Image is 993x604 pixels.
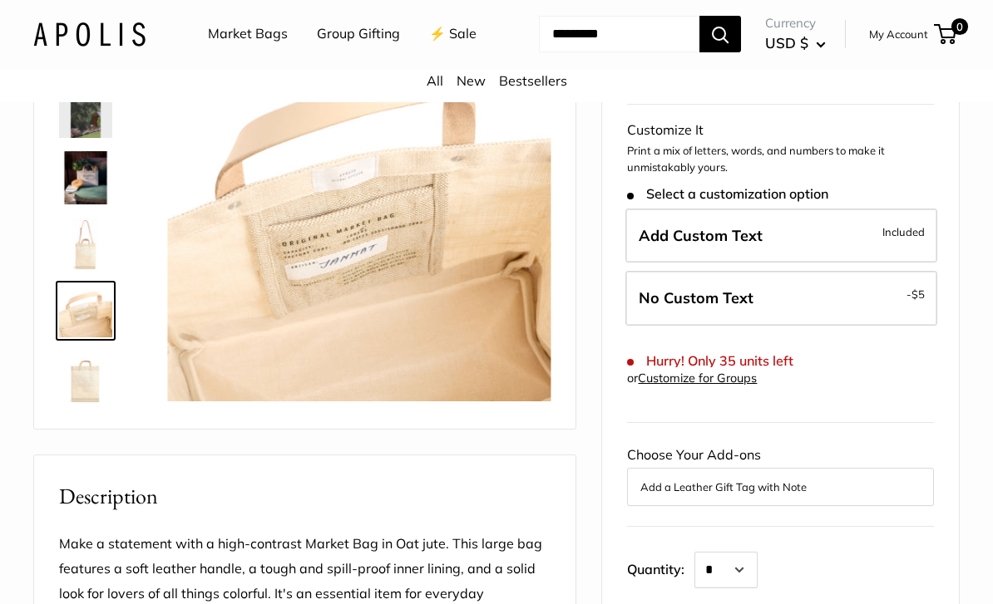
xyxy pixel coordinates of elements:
div: or [627,368,757,390]
a: Group Gifting [317,22,400,47]
img: Market Bag in Oat Strap [59,219,112,272]
span: $5 [911,288,925,302]
span: - [907,285,925,305]
button: USD $ [765,31,826,57]
label: Add Custom Text [625,209,937,264]
span: Add Custom Text [639,227,763,246]
a: Market Bags [208,22,288,47]
button: Search [699,17,741,53]
span: Hurry! Only 35 units left [627,354,793,370]
a: All [427,73,443,90]
span: 0 [951,19,968,36]
div: Customize It [627,119,934,144]
a: New [457,73,486,90]
span: Select a customization option [627,187,827,203]
label: Quantity: [627,548,694,589]
input: Search... [539,17,699,53]
a: Market Bag in Oat Strap [56,282,116,341]
label: Leave Blank [625,272,937,327]
a: ⚡️ Sale [429,22,477,47]
img: Apolis [33,22,146,47]
img: Market Bag in Oat Strap [59,351,112,405]
a: Bestsellers [499,73,567,90]
a: Market Bag in Oat Strap [56,82,116,142]
a: 0 [936,25,956,45]
img: Market Bag in Oat Strap [59,152,112,205]
span: No Custom Text [639,289,753,308]
p: Print a mix of letters, words, and numbers to make it unmistakably yours. [627,144,934,176]
a: Market Bag in Oat Strap [56,149,116,209]
div: Choose Your Add-ons [627,444,934,507]
span: USD $ [765,35,808,52]
img: Market Bag in Oat Strap [59,86,112,139]
a: Market Bag in Oat Strap [56,215,116,275]
a: Customize for Groups [638,371,757,386]
span: Currency [765,12,826,36]
span: Included [882,223,925,243]
a: My Account [869,25,928,45]
button: Add a Leather Gift Tag with Note [640,478,921,498]
img: Market Bag in Oat Strap [59,285,112,338]
a: Market Bag in Oat Strap [56,348,116,408]
img: Market Bag in Oat Strap [167,19,551,402]
h2: Description [59,481,551,513]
